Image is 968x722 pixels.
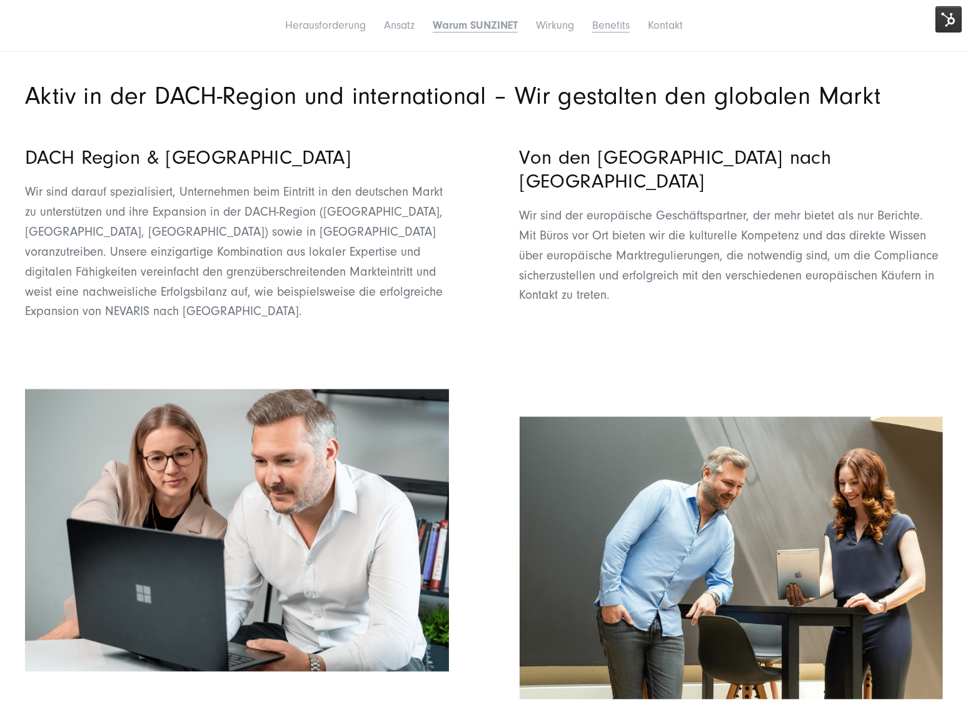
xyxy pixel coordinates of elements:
[520,146,944,193] h3: Von den [GEOGRAPHIC_DATA] nach [GEOGRAPHIC_DATA]
[25,84,943,108] h2: Aktiv in der DACH-Region und international – Wir gestalten den globalen Markt
[520,206,944,306] p: Wir sind der europäische Geschäftspartner, der mehr bietet als nur Berichte. Mit Büros vor Ort bi...
[520,417,944,699] img: Ein Mann und eine Frau stehen an einem kleinen Tisch und blicken auf ein Tablet, das die Frau in ...
[536,19,574,32] a: Wirkung
[592,19,630,32] a: Benefits
[433,19,518,32] a: Warum SUNZINET
[25,146,449,169] h3: DACH Region & [GEOGRAPHIC_DATA]
[648,19,683,32] a: Kontakt
[285,19,366,32] a: Herausforderung
[935,6,962,33] img: HubSpot Tools-Menüschalter
[384,19,415,32] a: Ansatz
[25,389,449,672] img: Eine Frau mit Brille und ein Mann sitzen gemeinsam an einem Schreibtisch und konzentrieren sich a...
[25,185,443,319] span: Wir sind darauf spezialisiert, Unternehmen beim Eintritt in den deutschen Markt zu unterstützen u...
